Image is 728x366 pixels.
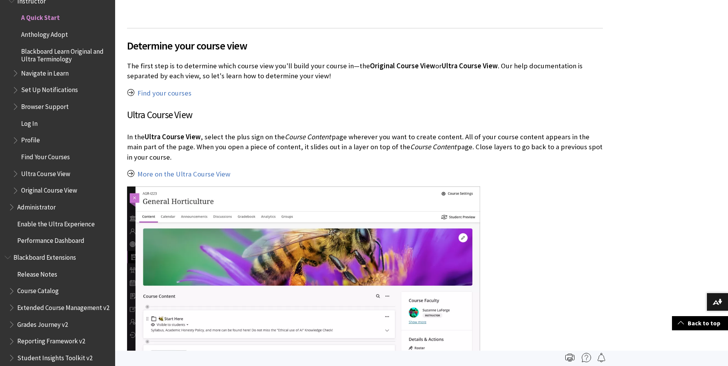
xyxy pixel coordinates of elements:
span: Find Your Courses [21,150,70,161]
span: Original Course View [21,184,77,195]
span: Browser Support [21,100,69,110]
span: Ultra Course View [145,132,201,141]
img: Print [565,353,574,362]
span: Release Notes [17,268,57,278]
span: A Quick Start [21,12,60,22]
span: Blackboard Extensions [13,251,76,261]
span: Course Content [285,132,331,141]
span: Administrator [17,201,56,211]
img: Follow this page [597,353,606,362]
span: Enable the Ultra Experience [17,218,95,228]
span: Original Course View [370,61,435,70]
span: Log In [21,117,38,127]
span: Determine your course view [127,38,603,54]
span: Extended Course Management v2 [17,301,109,312]
span: Student Insights Toolkit v2 [17,351,92,362]
span: Ultra Course View [21,167,70,178]
span: Navigate in Learn [21,67,69,77]
span: Grades Journey v2 [17,318,68,328]
img: More help [582,353,591,362]
h3: Ultra Course View [127,108,603,122]
p: In the , select the plus sign on the page wherever you want to create content. All of your course... [127,132,603,162]
span: Course Content [410,142,456,151]
span: Ultra Course View [442,61,498,70]
span: Reporting Framework v2 [17,335,85,345]
span: Blackboard Learn Original and Ultra Terminology [21,45,110,63]
span: Profile [21,134,40,144]
span: Anthology Adopt [21,28,68,38]
a: Find your courses [137,89,191,98]
span: Performance Dashboard [17,234,84,245]
span: Course Catalog [17,285,59,295]
span: Set Up Notifications [21,84,78,94]
p: The first step is to determine which course view you'll build your course in—the or . Our help do... [127,61,603,81]
a: More on the Ultra Course View [137,170,230,179]
a: Back to top [672,316,728,330]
